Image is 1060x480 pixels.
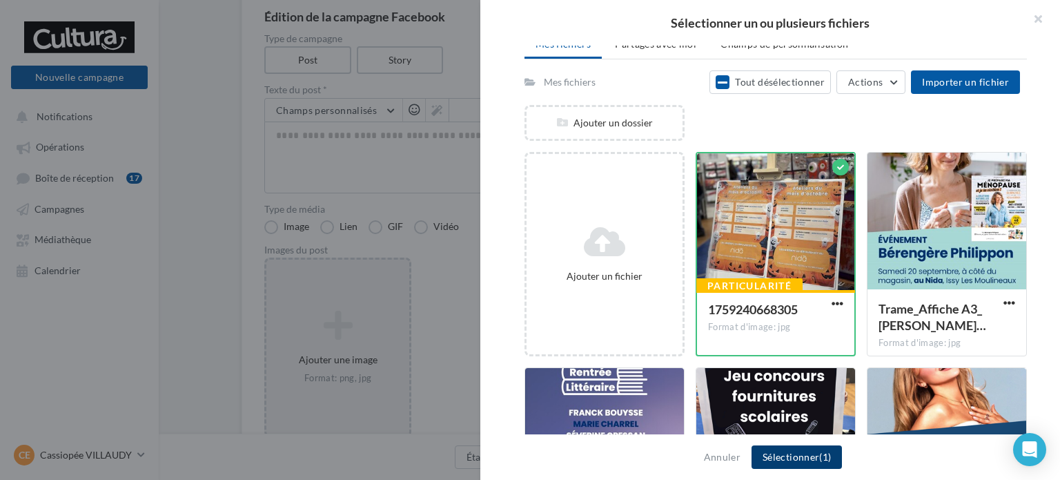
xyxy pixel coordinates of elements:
div: Format d'image: jpg [879,337,1015,349]
div: Particularité [696,278,803,294]
span: Champs de personnalisation [720,38,848,50]
button: Annuler [698,449,746,465]
h2: Sélectionner un ou plusieurs fichiers [502,17,1038,29]
div: Ajouter un dossier [527,116,683,130]
span: Mes fichiers [536,38,591,50]
span: Importer un fichier [922,76,1009,88]
button: Actions [836,70,905,94]
div: Format d'image: jpg [708,321,843,334]
span: Partagés avec moi [615,38,696,50]
button: Importer un fichier [911,70,1020,94]
button: Sélectionner(1) [752,445,842,469]
div: Mes fichiers [544,75,596,89]
div: Open Intercom Messenger [1013,433,1046,466]
span: 1759240668305 [708,302,798,317]
button: Tout désélectionner [709,70,831,94]
span: Trame_Affiche A3_ Bérangère Philippon [879,301,986,333]
span: (1) [819,451,831,463]
span: Actions [848,76,883,88]
div: Ajouter un fichier [532,269,677,283]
